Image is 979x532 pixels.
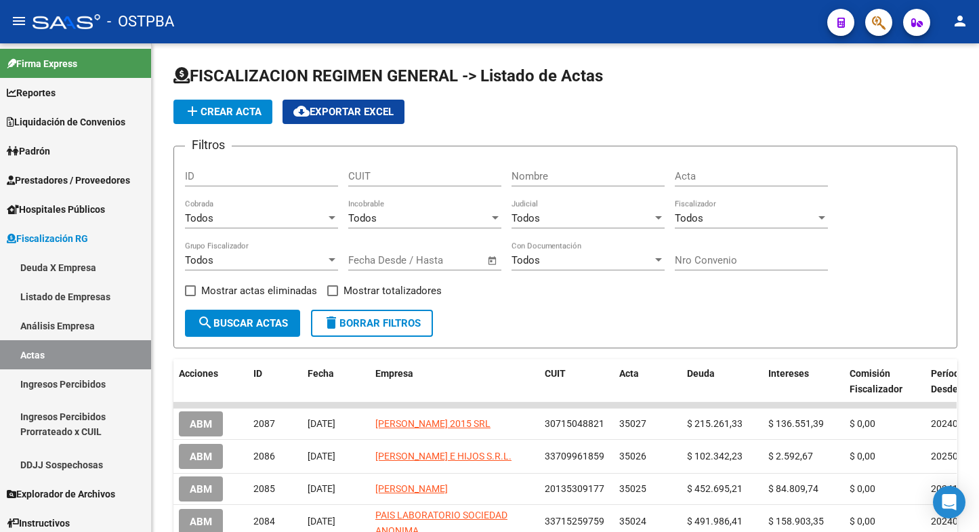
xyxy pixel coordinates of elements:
datatable-header-cell: Intereses [763,359,844,404]
span: $ 491.986,41 [687,516,743,527]
button: ABM [179,476,223,502]
div: Open Intercom Messenger [933,486,965,518]
span: $ 2.592,67 [768,451,813,462]
span: Intereses [768,368,809,379]
span: [PERSON_NAME] [375,483,448,494]
span: 20135309177 [545,483,604,494]
span: Mostrar totalizadores [343,283,442,299]
datatable-header-cell: Empresa [370,359,539,404]
span: Empresa [375,368,413,379]
span: 35025 [619,483,646,494]
span: Instructivos [7,516,70,531]
span: FISCALIZACION REGIMEN GENERAL -> Listado de Actas [173,66,603,85]
span: Todos [348,212,377,224]
span: Prestadores / Proveedores [7,173,130,188]
span: 2084 [253,516,275,527]
span: Liquidación de Convenios [7,115,125,129]
span: $ 0,00 [850,418,875,429]
span: - OSTPBA [107,7,174,37]
mat-icon: add [184,103,201,119]
span: Padrón [7,144,50,159]
span: 202405 [931,418,963,429]
span: ID [253,368,262,379]
datatable-header-cell: Comisión Fiscalizador [844,359,925,404]
span: $ 0,00 [850,483,875,494]
span: 202411 [931,483,963,494]
span: [DATE] [308,418,335,429]
span: 2087 [253,418,275,429]
mat-icon: delete [323,314,339,331]
mat-icon: person [952,13,968,29]
mat-icon: search [197,314,213,331]
span: Fecha [308,368,334,379]
span: $ 0,00 [850,516,875,527]
span: Todos [185,212,213,224]
input: End date [404,254,470,266]
span: 202505 [931,451,963,462]
span: Explorador de Archivos [7,487,115,502]
button: ABM [179,444,223,469]
span: ABM [190,418,212,430]
datatable-header-cell: Acciones [173,359,248,404]
button: Borrar Filtros [311,310,433,337]
button: Crear Acta [173,100,272,124]
span: ABM [190,483,212,495]
span: Exportar EXCEL [293,106,394,118]
button: Buscar Actas [185,310,300,337]
span: 30715048821 [545,418,604,429]
span: Hospitales Públicos [7,202,105,217]
h3: Filtros [185,136,232,155]
span: [DATE] [308,451,335,462]
span: Reportes [7,85,56,100]
span: Deuda [687,368,715,379]
span: [PERSON_NAME] E HIJOS S.R.L. [375,451,512,462]
span: $ 215.261,33 [687,418,743,429]
span: [DATE] [308,483,335,494]
span: $ 136.551,39 [768,418,824,429]
input: Start date [348,254,392,266]
span: $ 84.809,74 [768,483,818,494]
span: $ 158.903,35 [768,516,824,527]
span: ABM [190,451,212,463]
span: 35027 [619,418,646,429]
span: Comisión Fiscalizador [850,368,902,394]
span: Buscar Actas [197,317,288,329]
span: 33709961859 [545,451,604,462]
span: Firma Express [7,56,77,71]
span: $ 0,00 [850,451,875,462]
span: Todos [185,254,213,266]
span: $ 102.342,23 [687,451,743,462]
span: Todos [512,254,540,266]
span: 202408 [931,516,963,527]
span: ABM [190,516,212,528]
span: Mostrar actas eliminadas [201,283,317,299]
span: [DATE] [308,516,335,527]
span: Crear Acta [184,106,262,118]
mat-icon: cloud_download [293,103,310,119]
span: Todos [675,212,703,224]
span: CUIT [545,368,566,379]
span: [PERSON_NAME] 2015 SRL [375,418,491,429]
span: Fiscalización RG [7,231,88,246]
datatable-header-cell: ID [248,359,302,404]
span: 35024 [619,516,646,527]
span: 2085 [253,483,275,494]
span: Período Desde [931,368,965,394]
span: $ 452.695,21 [687,483,743,494]
button: Exportar EXCEL [283,100,404,124]
span: Acta [619,368,639,379]
datatable-header-cell: Acta [614,359,682,404]
span: 2086 [253,451,275,462]
datatable-header-cell: Deuda [682,359,763,404]
mat-icon: menu [11,13,27,29]
button: ABM [179,411,223,436]
span: Todos [512,212,540,224]
span: 35026 [619,451,646,462]
span: Borrar Filtros [323,317,421,329]
span: Acciones [179,368,218,379]
datatable-header-cell: CUIT [539,359,614,404]
button: Open calendar [485,253,501,268]
datatable-header-cell: Fecha [302,359,370,404]
span: 33715259759 [545,516,604,527]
